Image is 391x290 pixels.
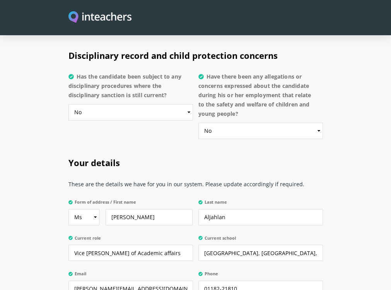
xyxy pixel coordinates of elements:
a: Visit this site's homepage [68,11,131,24]
label: Phone [198,271,323,281]
label: Current role [68,235,193,245]
span: Your details [68,157,120,168]
p: These are the details we have for you in our system. Please update accordingly if required. [68,176,323,196]
label: Have there been any allegations or concerns expressed about the candidate during his or her emplo... [198,72,323,123]
label: Has the candidate been subject to any disciplinary procedures where the disciplinary sanction is ... [68,72,193,105]
label: Form of address / First name [68,199,193,209]
label: Current school [198,235,323,245]
label: Last name [198,199,323,209]
img: Inteachers [68,11,131,24]
span: Disciplinary record and child protection concerns [68,50,278,61]
label: Email [68,271,193,281]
